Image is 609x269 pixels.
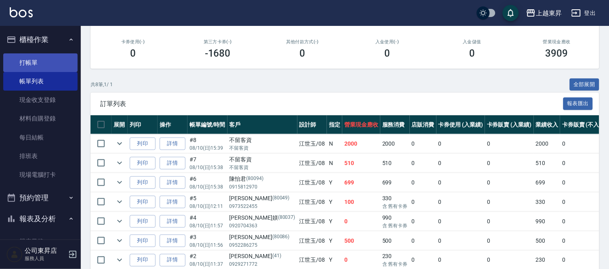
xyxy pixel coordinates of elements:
button: 列印 [130,235,156,247]
th: 操作 [158,115,188,134]
td: 0 [436,134,485,153]
td: 100 [342,193,380,212]
button: expand row [114,196,126,208]
button: 列印 [130,254,156,267]
button: 列印 [130,196,156,208]
div: 陳怡君 [230,175,295,183]
td: N [327,154,342,173]
button: 櫃檯作業 [3,29,78,50]
p: 0973522455 [230,203,295,210]
th: 營業現金應收 [342,115,380,134]
p: 含 舊有卡券 [382,261,408,268]
td: 0 [436,173,485,192]
th: 卡券販賣 (入業績) [485,115,534,134]
div: 不留客資 [230,136,295,144]
td: 0 [485,154,534,173]
div: [PERSON_NAME] [230,194,295,203]
p: 08/10 (日) 12:11 [190,203,225,210]
td: 0 [436,154,485,173]
p: 0952286275 [230,241,295,249]
div: [PERSON_NAME]媄 [230,214,295,222]
td: #8 [188,134,228,153]
th: 帳單編號/時間 [188,115,228,134]
button: 預約管理 [3,187,78,208]
td: 江世玉 /08 [297,193,327,212]
p: 08/10 (日) 11:56 [190,241,225,249]
div: 上越東昇 [536,8,562,18]
th: 設計師 [297,115,327,134]
a: 帳單列表 [3,72,78,91]
p: 服務人員 [25,255,66,262]
td: 0 [410,173,436,192]
td: 500 [342,231,380,250]
th: 展開 [112,115,128,134]
div: [PERSON_NAME] [230,233,295,241]
td: #3 [188,231,228,250]
td: 2000 [380,134,410,153]
button: expand row [114,157,126,169]
td: 330 [380,193,410,212]
h3: 3909 [546,48,568,59]
td: #6 [188,173,228,192]
h3: 0 [300,48,306,59]
p: (80086) [272,233,290,241]
button: 報表匯出 [563,97,593,110]
h3: 0 [384,48,390,59]
td: 江世玉 /08 [297,212,327,231]
td: 0 [436,193,485,212]
button: 登出 [568,6,599,21]
td: 江世玉 /08 [297,134,327,153]
h3: -1680 [205,48,231,59]
div: [PERSON_NAME] [230,252,295,261]
a: 詳情 [160,254,185,267]
td: 699 [534,173,561,192]
button: expand row [114,254,126,266]
button: expand row [114,138,126,150]
td: 0 [342,212,380,231]
p: 含 舊有卡券 [382,203,408,210]
p: 含 舊有卡券 [382,222,408,229]
p: 08/10 (日) 11:57 [190,222,225,229]
h3: 0 [130,48,136,59]
button: save [503,5,519,21]
td: 0 [485,134,534,153]
td: 0 [410,193,436,212]
p: 0915812970 [230,183,295,191]
td: 699 [380,173,410,192]
td: 江世玉 /08 [297,231,327,250]
td: 0 [436,231,485,250]
h3: 0 [469,48,475,59]
td: 0 [410,134,436,153]
a: 材料自購登錄 [3,109,78,128]
img: Logo [10,7,33,17]
th: 業績收入 [534,115,561,134]
img: Person [6,246,23,263]
td: 2000 [342,134,380,153]
h2: 入金使用(-) [354,39,420,44]
td: 330 [534,193,561,212]
button: expand row [114,215,126,227]
td: 0 [485,212,534,231]
h2: 卡券使用(-) [100,39,166,44]
td: Y [327,173,342,192]
td: #5 [188,193,228,212]
p: 08/10 (日) 15:38 [190,164,225,171]
button: 上越東昇 [523,5,565,21]
div: 不留客資 [230,155,295,164]
p: 08/10 (日) 15:38 [190,183,225,191]
td: 2000 [534,134,561,153]
button: 列印 [130,215,156,228]
button: 全部展開 [570,78,600,91]
td: 江世玉 /08 [297,173,327,192]
a: 詳情 [160,235,185,247]
td: Y [327,193,342,212]
p: (80094) [247,175,264,183]
th: 指定 [327,115,342,134]
a: 排班表 [3,147,78,165]
p: 0920704363 [230,222,295,229]
p: 不留客資 [230,144,295,152]
a: 詳情 [160,215,185,228]
a: 報表目錄 [3,232,78,251]
button: 列印 [130,176,156,189]
td: Y [327,212,342,231]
